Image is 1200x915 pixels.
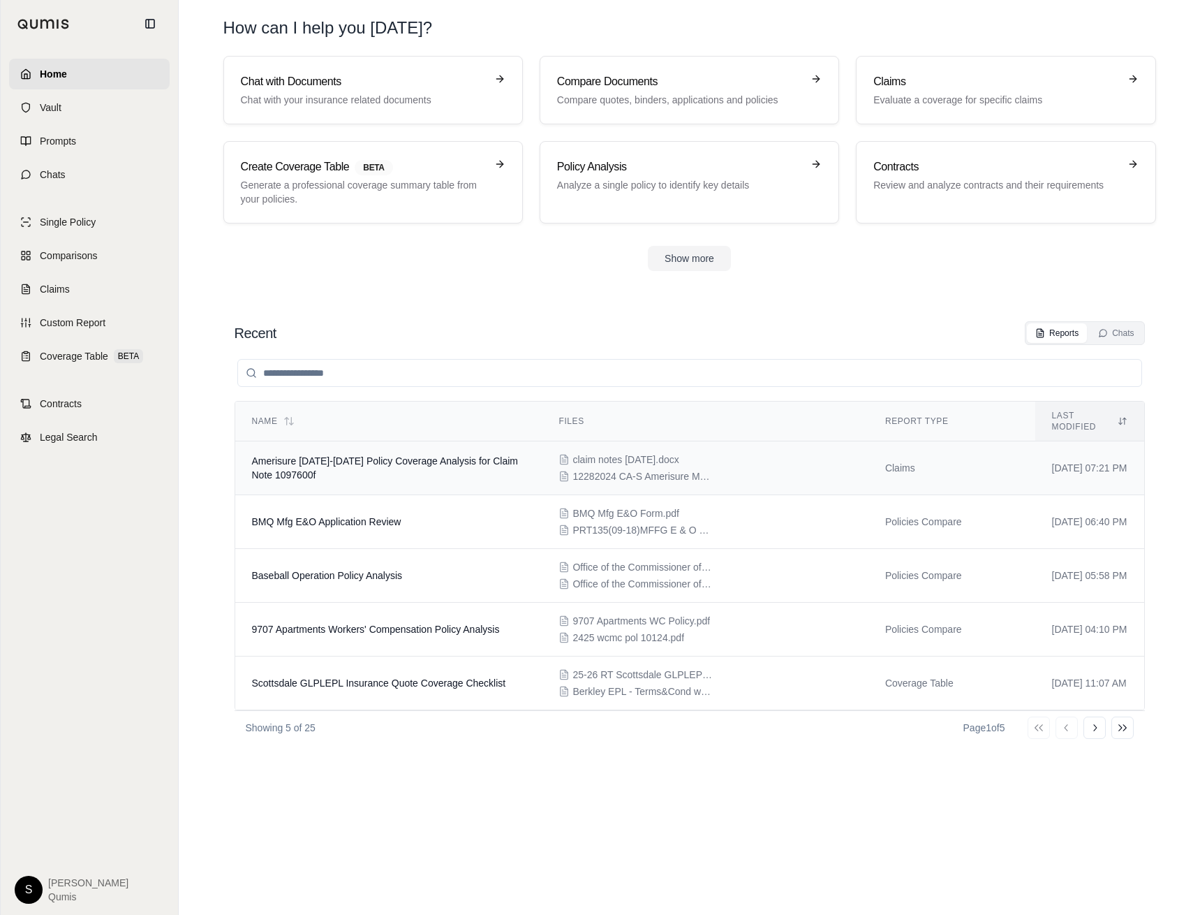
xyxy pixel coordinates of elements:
[223,56,523,124] a: Chat with DocumentsChat with your insurance related documents
[40,168,66,182] span: Chats
[9,126,170,156] a: Prompts
[241,178,486,206] p: Generate a professional coverage summary table from your policies.
[572,523,712,537] span: PRT135(09-18)MFFG E & O Form .pdf
[873,93,1118,107] p: Evaluate a coverage for specific claims
[1035,495,1144,549] td: [DATE] 06:40 PM
[9,388,170,419] a: Contracts
[572,506,679,520] span: BMQ Mfg E&O Form.pdf
[40,282,70,296] span: Claims
[873,178,1118,192] p: Review and analyze contracts and their requirements
[557,178,802,192] p: Analyze a single policy to identify key details
[9,422,170,453] a: Legal Search
[40,349,108,363] span: Coverage Table
[572,685,712,698] span: Berkley EPL - Terms&Cond w Form.pdf
[252,455,518,481] span: Amerisure 2024-2025 Policy Coverage Analysis for Claim Note 1097600f
[223,141,523,224] a: Create Coverage TableBETAGenerate a professional coverage summary table from your policies.
[963,721,1005,735] div: Page 1 of 5
[1098,328,1134,339] div: Chats
[572,668,712,682] span: 25-26 RT Scottsdale GLPLEPL Quote w Endorsements.pdf
[9,341,170,372] a: Coverage TableBETA
[572,631,684,645] span: 2425 wcmc pol 10124.pdf
[1035,328,1079,339] div: Reports
[9,207,170,237] a: Single Policy
[40,134,76,148] span: Prompts
[241,93,486,107] p: Chat with your insurance related documents
[856,141,1155,224] a: ContractsReview and analyze contracts and their requirements
[540,56,839,124] a: Compare DocumentsCompare quotes, binders, applications and policies
[868,603,1035,657] td: Policies Compare
[40,316,105,330] span: Custom Report
[1035,657,1144,710] td: [DATE] 11:07 AM
[1035,441,1144,495] td: [DATE] 07:21 PM
[241,73,486,90] h3: Chat with Documents
[1035,549,1144,603] td: [DATE] 05:58 PM
[540,141,839,224] a: Policy AnalysisAnalyze a single policy to identify key details
[572,469,712,483] span: 12282024 CA-S Amerisure Mutual Insurance Amerisure Insurance Company 24-25 Policy.pdf
[868,549,1035,603] td: Policies Compare
[252,516,401,527] span: BMQ Mfg E&O Application Review
[246,721,316,735] p: Showing 5 of 25
[9,240,170,271] a: Comparisons
[9,274,170,305] a: Claims
[1052,410,1127,432] div: Last modified
[868,657,1035,710] td: Coverage Table
[868,441,1035,495] td: Claims
[252,678,506,689] span: Scottsdale GLPLEPL Insurance Quote Coverage Checklist
[241,159,486,175] h3: Create Coverage Table
[572,560,712,574] span: Office of the Commissioner of Baseball Operation Policy 1000100100241 Final Policy Revised 03.24....
[542,402,868,441] th: Files
[15,876,43,904] div: S
[572,614,710,628] span: 9707 Apartments WC Policy.pdf
[856,56,1155,124] a: ClaimsEvaluate a coverage for specific claims
[572,577,712,591] span: Office of the Commissioner of Baseball Operation Policy 1000100100241 Final Policy.pdf
[48,876,128,890] span: [PERSON_NAME]
[1027,323,1087,343] button: Reports
[40,397,82,411] span: Contracts
[9,159,170,190] a: Chats
[17,19,70,29] img: Qumis Logo
[40,249,97,263] span: Comparisons
[873,159,1118,175] h3: Contracts
[235,323,276,343] h2: Recent
[868,402,1035,441] th: Report Type
[868,495,1035,549] td: Policies Compare
[1090,323,1142,343] button: Chats
[252,570,403,581] span: Baseball Operation Policy Analysis
[40,67,67,81] span: Home
[114,349,143,363] span: BETA
[40,101,61,115] span: Vault
[873,73,1118,90] h3: Claims
[9,59,170,89] a: Home
[40,215,96,229] span: Single Policy
[557,159,802,175] h3: Policy Analysis
[139,13,161,35] button: Collapse sidebar
[572,453,679,467] span: claim notes 9.22.25.docx
[252,624,500,635] span: 9707 Apartments Workers' Compensation Policy Analysis
[48,890,128,904] span: Qumis
[9,92,170,123] a: Vault
[9,307,170,338] a: Custom Report
[557,73,802,90] h3: Compare Documents
[355,160,392,175] span: BETA
[252,416,526,427] div: Name
[223,17,433,39] h1: How can I help you [DATE]?
[557,93,802,107] p: Compare quotes, binders, applications and policies
[1035,603,1144,657] td: [DATE] 04:10 PM
[648,246,731,271] button: Show more
[40,430,98,444] span: Legal Search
